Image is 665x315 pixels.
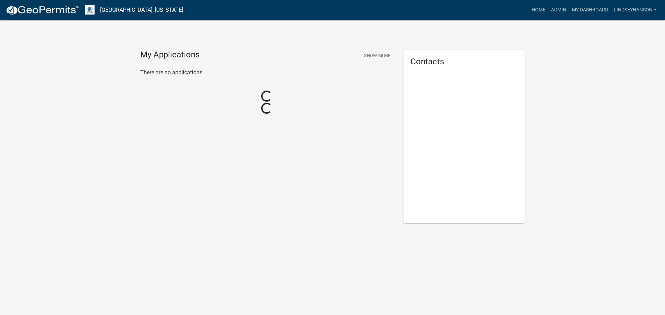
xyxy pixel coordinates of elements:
[140,50,199,60] h4: My Applications
[611,3,659,17] a: Lindseyhanson
[85,5,95,15] img: Otter Tail County, Minnesota
[529,3,548,17] a: Home
[140,68,393,77] p: There are no applications
[569,3,611,17] a: My Dashboard
[361,50,393,61] button: Show More
[548,3,569,17] a: Admin
[410,57,518,67] h5: Contacts
[100,4,183,16] a: [GEOGRAPHIC_DATA], [US_STATE]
